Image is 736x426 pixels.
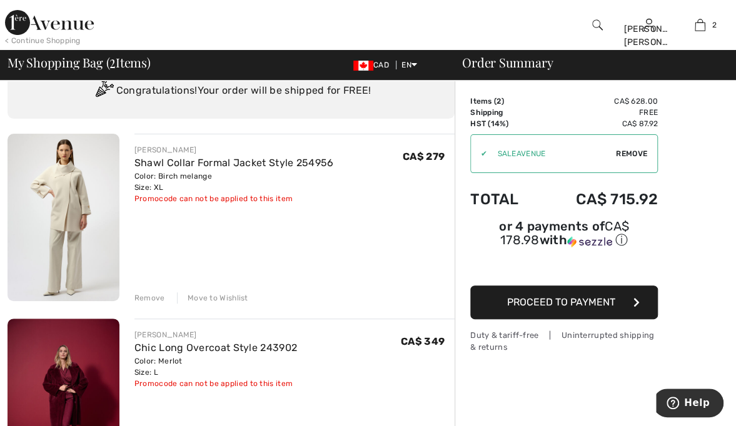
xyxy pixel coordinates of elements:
[353,61,394,69] span: CAD
[177,292,248,304] div: Move to Wishlist
[643,19,654,31] a: Sign In
[487,135,616,172] input: Promo code
[500,219,629,247] span: CA$ 178.98
[8,134,119,301] img: Shawl Collar Formal Jacket Style 254956
[134,355,297,378] div: Color: Merlot Size: L
[353,61,373,71] img: Canadian Dollar
[540,178,658,220] td: CA$ 715.92
[5,35,81,46] div: < Continue Shopping
[470,285,658,319] button: Proceed to Payment
[23,79,440,104] div: Congratulations! Your order will be shipped for FREE!
[656,389,723,420] iframe: Opens a widget where you can find more information
[5,10,94,35] img: 1ère Avenue
[470,96,540,107] td: Items ( )
[403,151,445,162] span: CA$ 279
[507,296,615,308] span: Proceed to Payment
[470,220,658,253] div: or 4 payments ofCA$ 178.98withSezzle Click to learn more about Sezzle
[134,193,334,204] div: Promocode can not be applied to this item
[134,171,334,193] div: Color: Birch melange Size: XL
[134,329,297,340] div: [PERSON_NAME]
[401,335,445,347] span: CA$ 349
[470,118,540,129] td: HST (14%)
[134,342,297,354] a: Chic Long Overcoat Style 243902
[540,118,658,129] td: CA$ 87.92
[470,253,658,281] iframe: PayPal-paypal
[643,17,654,32] img: My Info
[592,17,603,32] img: search the website
[497,97,501,106] span: 2
[470,107,540,118] td: Shipping
[134,378,297,389] div: Promocode can not be applied to this item
[447,56,728,69] div: Order Summary
[470,178,540,220] td: Total
[470,329,658,353] div: Duty & tariff-free | Uninterrupted shipping & returns
[712,19,716,31] span: 2
[91,79,116,104] img: Congratulation2.svg
[8,56,151,69] span: My Shopping Bag ( Items)
[540,96,658,107] td: CA$ 628.00
[695,17,705,32] img: My Bag
[401,61,417,69] span: EN
[567,236,612,247] img: Sezzle
[616,148,647,159] span: Remove
[134,292,165,304] div: Remove
[109,53,116,69] span: 2
[675,17,725,32] a: 2
[134,144,334,156] div: [PERSON_NAME]
[471,148,487,159] div: ✔
[134,157,334,169] a: Shawl Collar Formal Jacket Style 254956
[623,22,673,49] div: [PERSON_NAME] [PERSON_NAME]
[470,220,658,249] div: or 4 payments of with
[540,107,658,118] td: Free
